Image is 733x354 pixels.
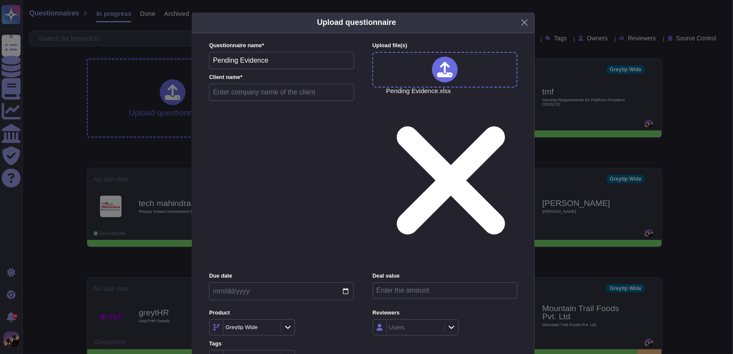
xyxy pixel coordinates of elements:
label: Due date [209,273,354,279]
input: Enter the amount [373,282,517,299]
label: Reviewers [373,310,517,316]
input: Enter company name of the client [209,84,354,101]
span: Pending Evidence.xlsx [386,88,516,267]
label: Tags [209,341,354,347]
input: Due date [209,282,354,300]
label: Client name [209,75,354,80]
div: Greytip Wide [225,324,258,330]
label: Product [209,310,354,316]
label: Questionnaire name [209,43,354,48]
label: Deal value [373,273,517,279]
button: Close [518,16,531,29]
h5: Upload questionnaire [317,17,396,28]
div: Users [389,324,405,330]
span: Upload file (s) [372,42,407,48]
input: Enter questionnaire name [209,52,354,69]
